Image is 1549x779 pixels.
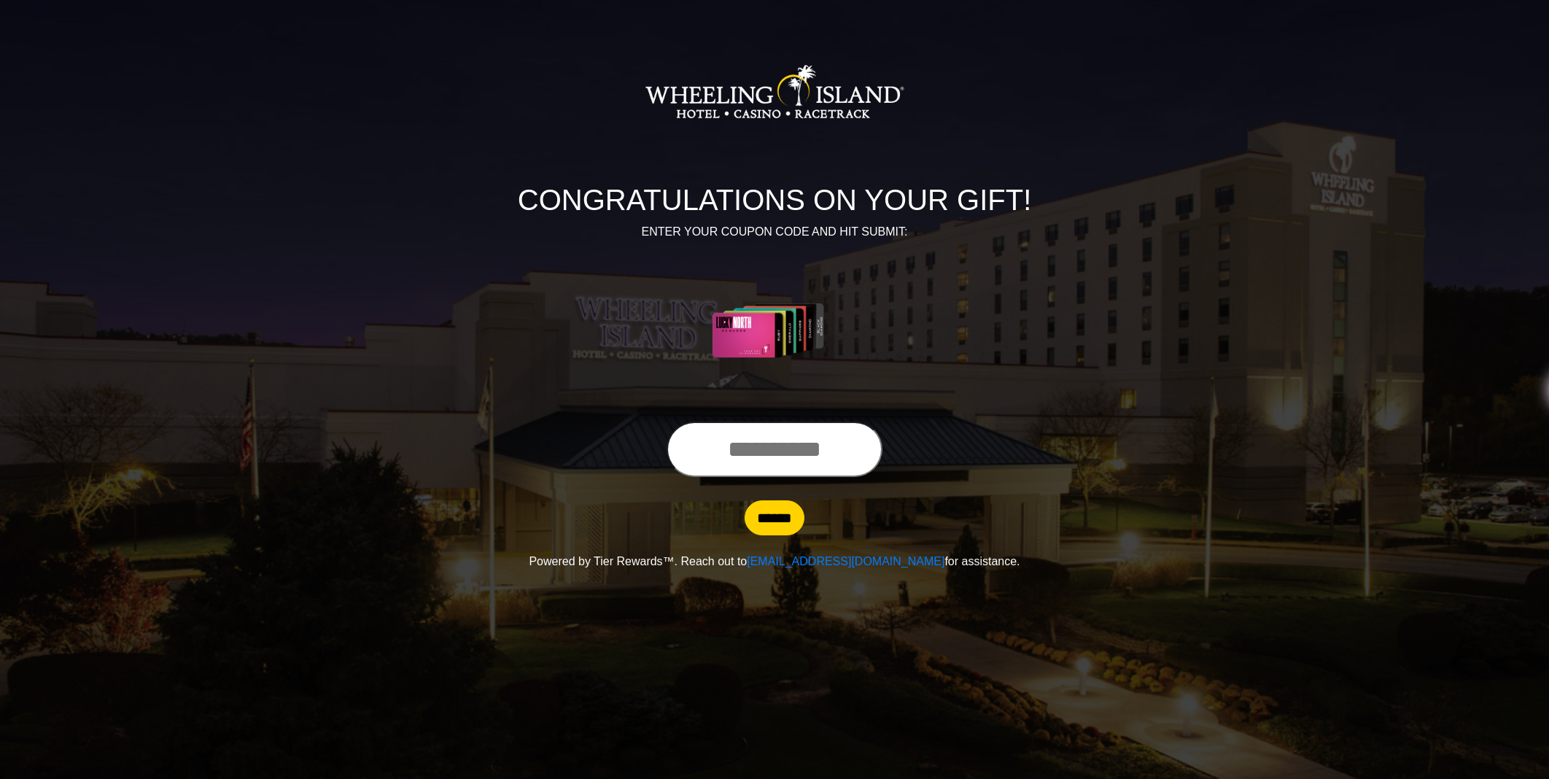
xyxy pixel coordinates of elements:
img: Center Image [678,258,872,404]
h1: CONGRATULATIONS ON YOUR GIFT! [370,182,1179,217]
a: [EMAIL_ADDRESS][DOMAIN_NAME] [747,555,944,567]
img: Logo [645,19,904,165]
span: Powered by Tier Rewards™. Reach out to for assistance. [529,555,1020,567]
p: ENTER YOUR COUPON CODE AND HIT SUBMIT: [370,223,1179,241]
